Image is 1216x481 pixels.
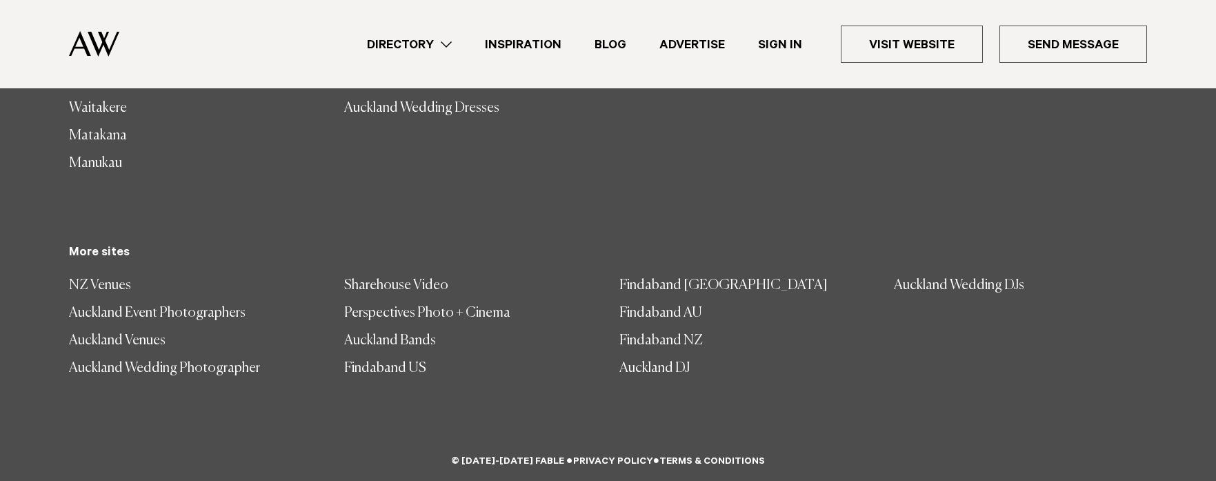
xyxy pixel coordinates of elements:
a: Waitakere [69,95,322,122]
a: Inspiration [468,35,578,54]
a: Terms & Conditions [659,457,765,468]
img: Auckland Weddings Logo [69,31,119,57]
a: Auckland Wedding DJs [894,272,1147,300]
a: Auckland Event Photographers [69,300,322,327]
a: Auckland DJ [619,355,873,382]
a: Visit Website [841,26,983,63]
a: NZ Venues [69,272,322,300]
a: Matakana [69,122,322,150]
a: Privacy Policy [573,457,653,468]
a: Auckland Wedding Photographer [69,355,322,382]
a: Manukau [69,150,322,177]
h5: More sites [69,246,1147,261]
a: Directory [350,35,468,54]
a: Auckland Bands [344,327,597,355]
a: Findaband AU [619,300,873,327]
a: Send Message [999,26,1147,63]
a: Sharehouse Video [344,272,597,300]
a: Findaband [GEOGRAPHIC_DATA] [619,272,873,300]
a: Perspectives Photo + Cinema [344,300,597,327]
a: Sign In [741,35,819,54]
a: Auckland Wedding Dresses [344,95,597,122]
h6: © [DATE]-[DATE] FABLE ● ● [69,451,1147,473]
a: Findaband NZ [619,327,873,355]
a: Auckland Venues [69,327,322,355]
a: Findaband US [344,355,597,382]
a: Advertise [643,35,741,54]
a: Blog [578,35,643,54]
